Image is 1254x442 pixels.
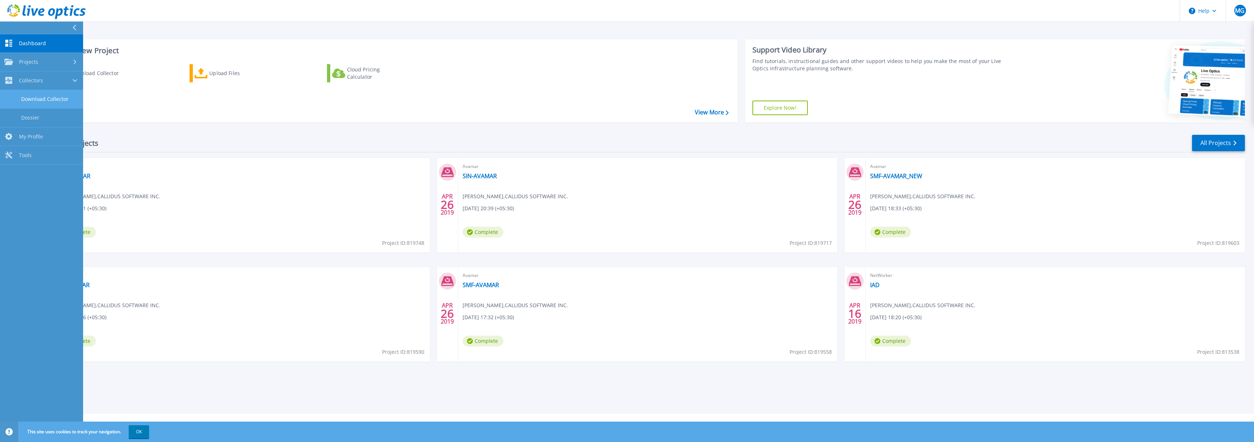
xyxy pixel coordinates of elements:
[55,172,90,180] a: FRA-AVAMAR
[55,192,160,200] span: [PERSON_NAME] , CALLIDUS SOFTWARE INC.
[870,336,911,347] span: Complete
[327,64,408,82] a: Cloud Pricing Calculator
[19,77,43,84] span: Collectors
[752,58,1013,72] div: Find tutorials, instructional guides and other support videos to help you make the most of your L...
[695,109,729,116] a: View More
[129,425,149,438] button: OK
[463,281,499,289] a: SMF-AVAMAR
[870,227,911,238] span: Complete
[463,192,568,200] span: [PERSON_NAME] , CALLIDUS SOFTWARE INC.
[1197,348,1239,356] span: Project ID: 813538
[347,66,405,81] div: Cloud Pricing Calculator
[463,271,833,279] span: Avamar
[55,271,425,279] span: Avamar
[1235,8,1245,13] span: MG
[463,313,514,321] span: [DATE] 17:32 (+05:30)
[848,310,861,317] span: 16
[190,64,271,82] a: Upload Files
[870,313,922,321] span: [DATE] 18:20 (+05:30)
[382,239,424,247] span: Project ID: 819748
[19,152,32,159] span: Tools
[463,336,503,347] span: Complete
[20,425,149,438] span: This site uses cookies to track your navigation.
[55,301,160,309] span: [PERSON_NAME] , CALLIDUS SOFTWARE INC.
[441,202,454,208] span: 26
[1192,135,1245,151] a: All Projects
[752,101,808,115] a: Explore Now!
[1197,239,1239,247] span: Project ID: 819603
[55,163,425,171] span: Avamar
[19,133,43,140] span: My Profile
[870,271,1241,279] span: NetWorker
[19,59,38,65] span: Projects
[870,192,975,200] span: [PERSON_NAME] , CALLIDUS SOFTWARE INC.
[790,239,832,247] span: Project ID: 819717
[790,348,832,356] span: Project ID: 819558
[52,64,133,82] a: Download Collector
[463,204,514,212] span: [DATE] 20:39 (+05:30)
[870,301,975,309] span: [PERSON_NAME] , CALLIDUS SOFTWARE INC.
[209,66,268,81] div: Upload Files
[70,66,129,81] div: Download Collector
[848,202,861,208] span: 26
[463,172,497,180] a: SIN-AVAMAR
[463,301,568,309] span: [PERSON_NAME] , CALLIDUS SOFTWARE INC.
[870,163,1241,171] span: Avamar
[870,281,880,289] a: IAD
[52,47,728,55] h3: Start a New Project
[440,191,454,218] div: APR 2019
[19,40,46,47] span: Dashboard
[463,163,833,171] span: Avamar
[440,300,454,327] div: APR 2019
[441,310,454,317] span: 26
[848,300,862,327] div: APR 2019
[848,191,862,218] div: APR 2019
[55,281,90,289] a: IAD-AVAMAR
[870,204,922,212] span: [DATE] 18:33 (+05:30)
[463,227,503,238] span: Complete
[752,45,1013,55] div: Support Video Library
[870,172,922,180] a: SMF-AVAMAR_NEW
[382,348,424,356] span: Project ID: 819590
